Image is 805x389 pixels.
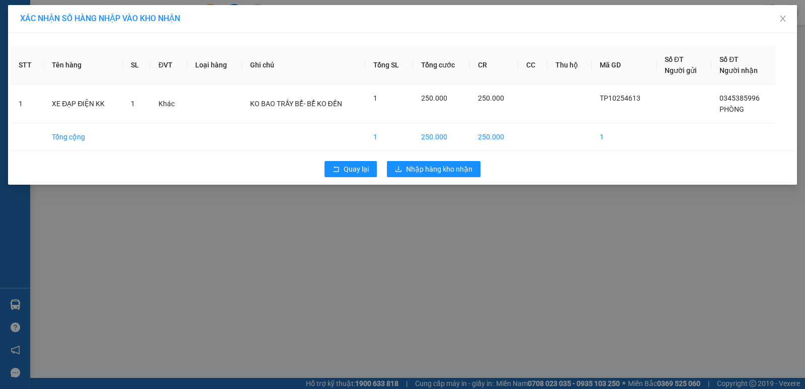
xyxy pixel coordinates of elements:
td: 1 [365,123,413,151]
th: CC [518,46,547,85]
span: 250.000 [421,94,447,102]
span: Số ĐT [719,55,739,63]
span: download [395,166,402,174]
td: 250.000 [413,123,470,151]
span: XÁC NHẬN SỐ HÀNG NHẬP VÀO KHO NHẬN [20,14,180,23]
th: Loại hàng [187,46,242,85]
th: SL [123,46,150,85]
button: downloadNhập hàng kho nhận [387,161,480,177]
span: 250.000 [478,94,504,102]
span: 0345385996 [719,94,760,102]
span: Quay lại [344,164,369,175]
th: ĐVT [150,46,187,85]
td: 1 [11,85,44,123]
td: Khác [150,85,187,123]
span: 1 [373,94,377,102]
button: Close [769,5,797,33]
span: TP10254613 [600,94,640,102]
th: Ghi chú [242,46,366,85]
th: Tên hàng [44,46,123,85]
span: Người nhận [719,66,758,74]
th: CR [470,46,518,85]
th: STT [11,46,44,85]
th: Tổng SL [365,46,413,85]
td: XE ĐẠP ĐIỆN KK [44,85,123,123]
span: PHÒNG [719,105,744,113]
span: Nhập hàng kho nhận [406,164,472,175]
span: Người gửi [665,66,697,74]
button: rollbackQuay lại [325,161,377,177]
span: 1 [131,100,135,108]
span: Số ĐT [665,55,684,63]
th: Thu hộ [547,46,592,85]
th: Mã GD [592,46,657,85]
span: close [779,15,787,23]
td: 1 [592,123,657,151]
td: Tổng cộng [44,123,123,151]
th: Tổng cước [413,46,470,85]
td: 250.000 [470,123,518,151]
span: KO BAO TRẦY BỂ- BỂ KO ĐỀN [250,100,342,108]
span: rollback [333,166,340,174]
